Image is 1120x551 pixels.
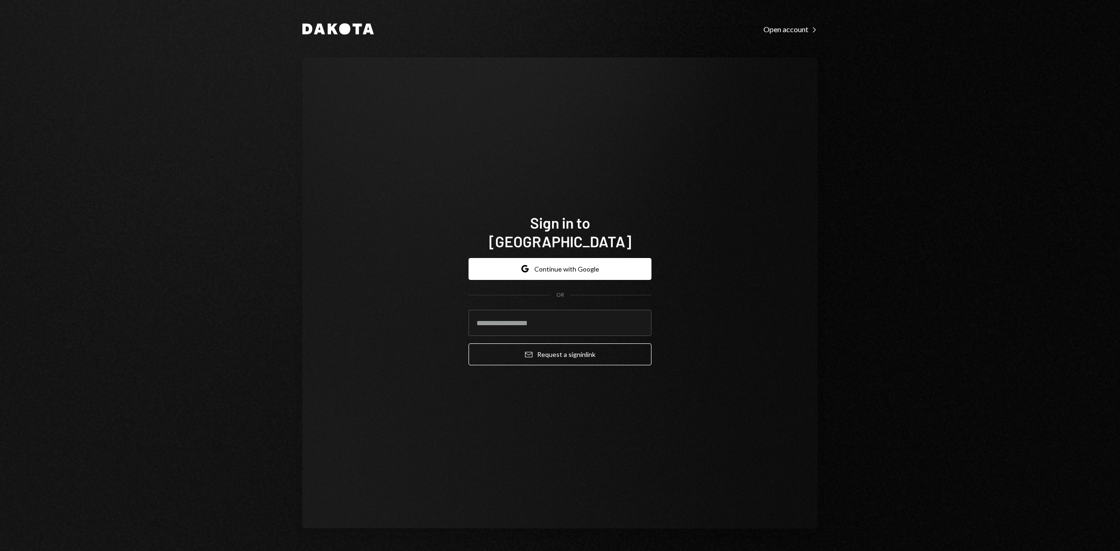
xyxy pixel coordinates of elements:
button: Continue with Google [469,258,651,280]
div: OR [556,291,564,299]
button: Request a signinlink [469,343,651,365]
h1: Sign in to [GEOGRAPHIC_DATA] [469,213,651,251]
div: Open account [763,25,818,34]
a: Open account [763,24,818,34]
